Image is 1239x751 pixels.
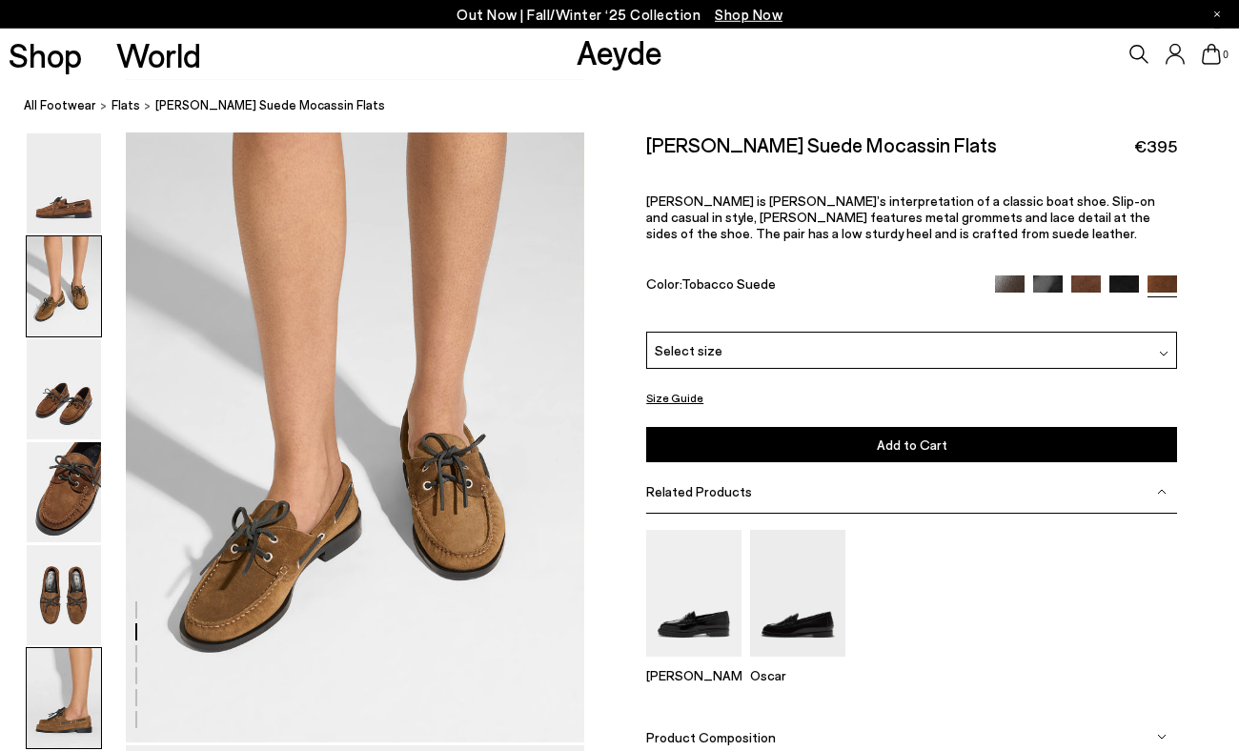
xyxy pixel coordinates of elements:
[9,38,82,71] a: Shop
[116,38,201,71] a: World
[750,643,845,683] a: Oscar Leather Loafers Oscar
[577,31,662,71] a: Aeyde
[24,95,96,115] a: All Footwear
[715,6,782,23] span: Navigate to /collections/new-in
[27,236,101,336] img: Harris Suede Mocassin Flats - Image 2
[27,339,101,439] img: Harris Suede Mocassin Flats - Image 3
[646,667,741,683] p: [PERSON_NAME]
[646,530,741,657] img: Leon Loafers
[646,275,978,297] div: Color:
[155,95,385,115] span: [PERSON_NAME] Suede Mocassin Flats
[1221,50,1230,60] span: 0
[646,386,703,410] button: Size Guide
[27,545,101,645] img: Harris Suede Mocassin Flats - Image 5
[1202,44,1221,65] a: 0
[646,643,741,683] a: Leon Loafers [PERSON_NAME]
[646,483,752,499] span: Related Products
[27,442,101,542] img: Harris Suede Mocassin Flats - Image 4
[646,427,1177,462] button: Add to Cart
[655,340,722,360] span: Select size
[112,95,140,115] a: flats
[681,275,776,292] span: Tobacco Suede
[112,97,140,112] span: flats
[27,133,101,233] img: Harris Suede Mocassin Flats - Image 1
[457,3,782,27] p: Out Now | Fall/Winter ‘25 Collection
[877,436,947,453] span: Add to Cart
[1159,349,1168,358] img: svg%3E
[750,530,845,657] img: Oscar Leather Loafers
[646,193,1155,241] span: [PERSON_NAME] is [PERSON_NAME]’s interpretation of a classic boat shoe. Slip-on and casual in sty...
[1157,486,1167,496] img: svg%3E
[1134,134,1177,158] span: €395
[27,648,101,748] img: Harris Suede Mocassin Flats - Image 6
[646,729,776,745] span: Product Composition
[646,132,997,156] h2: [PERSON_NAME] Suede Mocassin Flats
[1157,732,1167,741] img: svg%3E
[24,80,1239,132] nav: breadcrumb
[750,667,845,683] p: Oscar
